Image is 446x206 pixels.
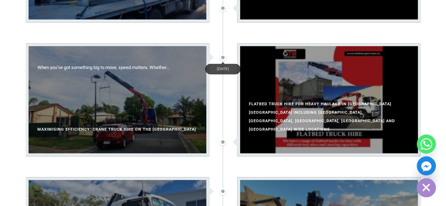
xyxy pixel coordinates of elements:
time: [DATE] [205,64,240,74]
a: [DATE] When you’ve got something big to move, speed matters. Whether... Maximising Efficiency: Cr... [29,46,206,153]
a: Facebook_Messenger [417,156,436,175]
a: Whatsapp [417,135,436,154]
p: When you’ve got something big to move, speed matters. Whether... [29,55,206,80]
h2: Maximising Efficiency: Crane Truck Hire on the [GEOGRAPHIC_DATA] [29,125,206,134]
h2: Flatbed truck hire for heavy haulage in [GEOGRAPHIC_DATA] [GEOGRAPHIC_DATA] including [GEOGRAPHIC... [240,100,418,134]
a: Flatbed truck hire for heavy haulage in [GEOGRAPHIC_DATA] [GEOGRAPHIC_DATA] including [GEOGRAPHIC... [240,46,418,153]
